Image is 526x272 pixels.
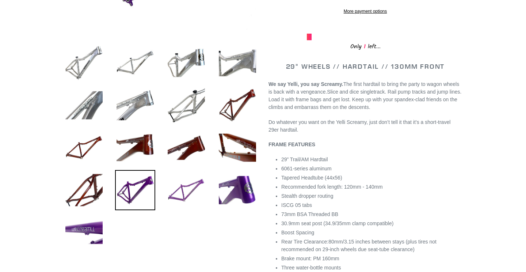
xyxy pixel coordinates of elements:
span: Recommended fork length: 120mm - 140mm [281,184,383,190]
span: 1 [362,42,368,51]
span: 73mm BSA Threaded BB [281,211,338,217]
b: We say Yelli, you say Screamy. [268,81,343,87]
span: Tapered Headtube (44x56) [281,175,342,181]
span: 29” Trail/AM Hardtail [281,156,328,162]
div: Only left... [307,40,424,52]
li: Rear Tire Clearance: [281,238,462,253]
img: Load image into Gallery viewer, YELLI SCREAMY - Frame Only [217,43,258,83]
img: Load image into Gallery viewer, YELLI SCREAMY - Frame Only [64,128,104,168]
span: ISCG 05 tabs [281,202,312,208]
img: Load image into Gallery viewer, YELLI SCREAMY - Frame Only [64,212,104,253]
span: Do whatever you want on the Yelli Screamy, just don’t tell it that it’s a short-travel 29er hardt... [268,119,450,133]
img: Load image into Gallery viewer, YELLI SCREAMY - Frame Only [115,128,155,168]
span: Stealth dropper routing [281,193,333,199]
img: Load image into Gallery viewer, YELLI SCREAMY - Frame Only [166,85,206,125]
b: FRAME FEATURES [268,141,315,147]
img: Load image into Gallery viewer, YELLI SCREAMY - Frame Only [64,43,104,83]
a: More payment options [270,8,460,15]
p: Slice and dice singletrack. Rail pump tracks and jump lines. Load it with frame bags and get lost... [268,80,462,111]
img: Load image into Gallery viewer, YELLI SCREAMY - Frame Only [115,43,155,83]
img: Load image into Gallery viewer, YELLI SCREAMY - Frame Only [115,170,155,210]
img: Load image into Gallery viewer, YELLI SCREAMY - Frame Only [166,170,206,210]
img: Load image into Gallery viewer, YELLI SCREAMY - Frame Only [217,85,258,125]
img: Load image into Gallery viewer, YELLI SCREAMY - Frame Only [115,85,155,125]
span: The first hardtail to bring the party to wagon wheels is back with a vengeance. [268,81,459,95]
span: Boost Spacing [281,230,314,235]
span: Three water-bottle mounts [281,265,341,271]
span: 30.9mm seat post (34.9/35mm clamp compatible) [281,220,393,226]
img: Load image into Gallery viewer, YELLI SCREAMY - Frame Only [64,85,104,125]
img: Load image into Gallery viewer, YELLI SCREAMY - Frame Only [166,128,206,168]
span: 80mm/3.15 inches between stays (plus tires not recommended on 29-inch wheels due seat-tube cleara... [281,239,437,252]
img: Load image into Gallery viewer, YELLI SCREAMY - Frame Only [64,170,104,210]
span: 6061-series aluminum [281,166,332,171]
img: Load image into Gallery viewer, YELLI SCREAMY - Frame Only [217,170,258,210]
img: Load image into Gallery viewer, YELLI SCREAMY - Frame Only [217,128,258,168]
img: Load image into Gallery viewer, YELLI SCREAMY - Frame Only [166,43,206,83]
span: Brake mount: PM 160mm [281,256,339,261]
span: 29" WHEELS // HARDTAIL // 130MM FRONT [286,62,445,71]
